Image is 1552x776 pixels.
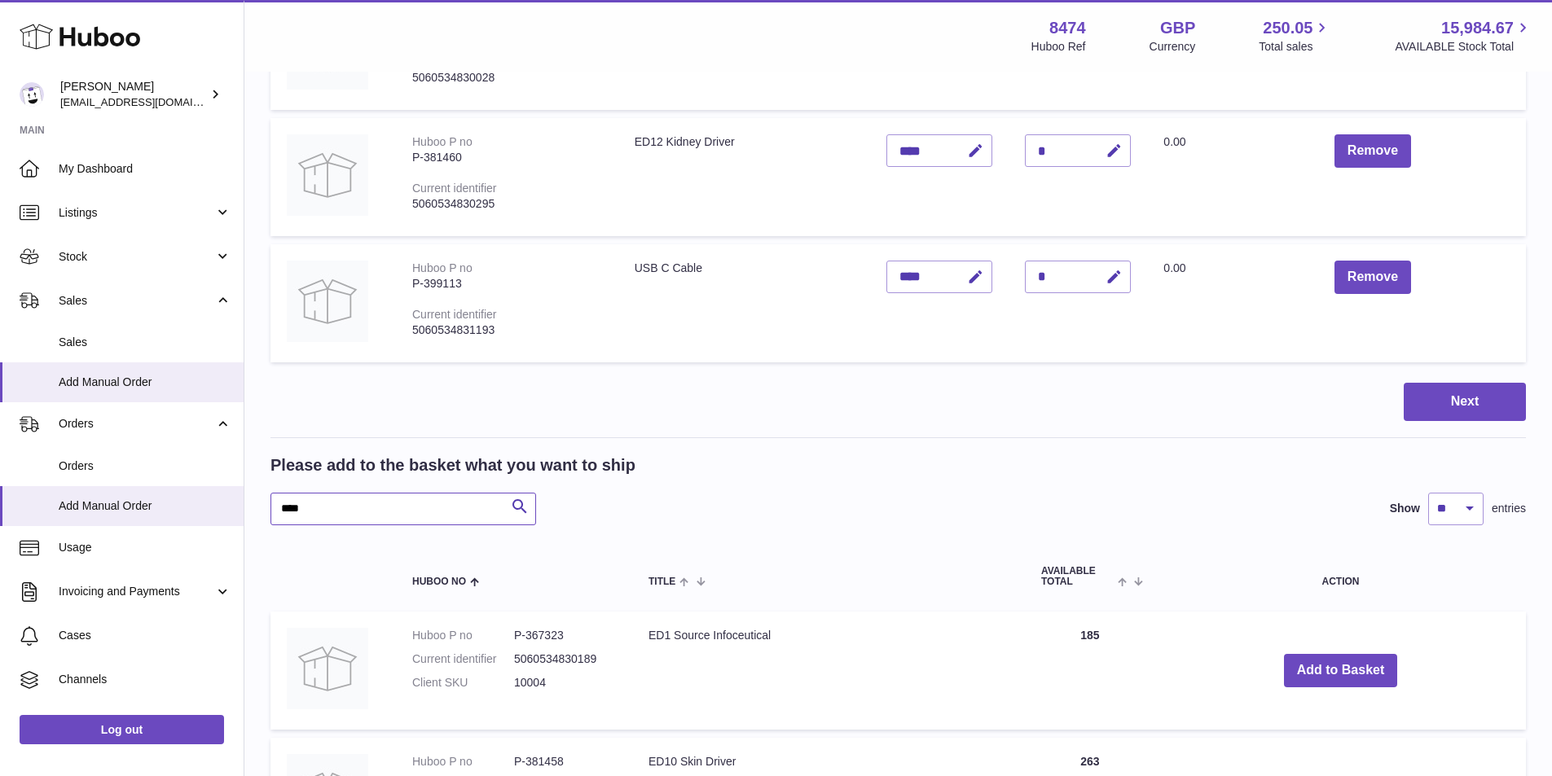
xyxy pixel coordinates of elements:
[1150,39,1196,55] div: Currency
[59,375,231,390] span: Add Manual Order
[514,675,616,691] dd: 10004
[287,628,368,709] img: ED1 Source Infoceutical
[59,416,214,432] span: Orders
[59,205,214,221] span: Listings
[59,161,231,177] span: My Dashboard
[412,628,514,643] dt: Huboo P no
[20,82,44,107] img: orders@neshealth.com
[412,261,473,274] div: Huboo P no
[1025,612,1155,730] td: 185
[412,754,514,769] dt: Huboo P no
[648,577,675,587] span: Title
[1049,17,1086,39] strong: 8474
[59,293,214,309] span: Sales
[412,675,514,691] dt: Client SKU
[412,651,514,667] dt: Current identifier
[1404,383,1526,421] button: Next
[59,335,231,350] span: Sales
[59,672,231,687] span: Channels
[1334,134,1411,168] button: Remove
[1163,261,1185,274] span: 0.00
[1390,501,1420,516] label: Show
[59,584,214,599] span: Invoicing and Payments
[1395,17,1532,55] a: 15,984.67 AVAILABLE Stock Total
[412,577,466,587] span: Huboo no
[1041,566,1114,587] span: AVAILABLE Total
[1259,39,1331,55] span: Total sales
[1031,39,1086,55] div: Huboo Ref
[412,322,602,338] div: 5060534831193
[514,651,616,667] dd: 5060534830189
[1263,17,1312,39] span: 250.05
[287,134,368,216] img: ED12 Kidney Driver
[1284,654,1398,687] button: Add to Basket
[412,182,497,195] div: Current identifier
[412,276,602,292] div: P-399113
[1163,135,1185,148] span: 0.00
[514,754,616,769] dd: P-381458
[1259,17,1331,55] a: 250.05 Total sales
[412,70,602,85] div: 5060534830028
[1395,39,1532,55] span: AVAILABLE Stock Total
[59,249,214,265] span: Stock
[270,454,635,476] h2: Please add to the basket what you want to ship
[412,135,473,148] div: Huboo P no
[59,498,231,514] span: Add Manual Order
[632,612,1025,730] td: ED1 Source Infoceutical
[1441,17,1514,39] span: 15,984.67
[1492,501,1526,516] span: entries
[1160,17,1195,39] strong: GBP
[20,715,224,744] a: Log out
[618,244,871,362] td: USB C Cable
[514,628,616,643] dd: P-367323
[59,628,231,643] span: Cases
[287,261,368,342] img: USB C Cable
[60,95,240,108] span: [EMAIL_ADDRESS][DOMAIN_NAME]
[412,150,602,165] div: P-381460
[59,540,231,555] span: Usage
[59,458,231,474] span: Orders
[1155,550,1526,603] th: Action
[60,79,207,110] div: [PERSON_NAME]
[618,118,871,236] td: ED12 Kidney Driver
[412,308,497,321] div: Current identifier
[1334,261,1411,294] button: Remove
[412,196,602,212] div: 5060534830295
